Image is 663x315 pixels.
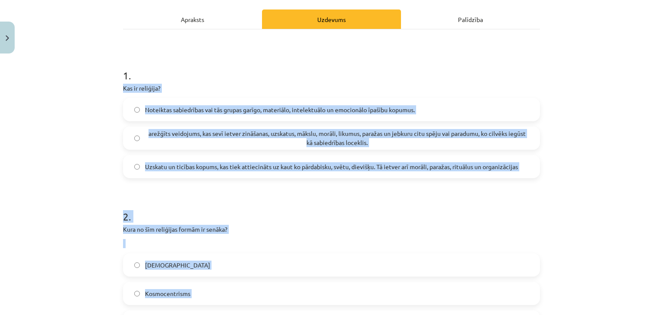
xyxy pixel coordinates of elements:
[123,54,540,81] h1: 1 .
[134,107,140,113] input: Noteiktas sabiedrības vai tās grupas garīgo, materiālo, intelektuālo un emocionālo īpašību kopumus.
[6,35,9,41] img: icon-close-lesson-0947bae3869378f0d4975bcd49f059093ad1ed9edebbc8119c70593378902aed.svg
[134,262,140,268] input: [DEMOGRAPHIC_DATA]
[134,135,140,141] input: arežģīts veidojums, kas sevī ietver zināšanas, uzskatus, mākslu, morāli, likumus, paražas un jebk...
[145,289,190,298] span: Kosmocentrisms
[262,9,401,29] div: Uzdevums
[123,195,540,222] h1: 2 .
[134,291,140,296] input: Kosmocentrisms
[123,225,540,234] p: Kura no šīm reliģijas formām ir senāka?
[145,261,210,270] span: [DEMOGRAPHIC_DATA]
[145,129,529,147] span: arežģīts veidojums, kas sevī ietver zināšanas, uzskatus, mākslu, morāli, likumus, paražas un jebk...
[145,105,415,114] span: Noteiktas sabiedrības vai tās grupas garīgo, materiālo, intelektuālo un emocionālo īpašību kopumus.
[123,9,262,29] div: Apraksts
[145,162,518,171] span: Uzskatu un ticības kopums, kas tiek attiecināts uz kaut ko pārdabisku, svētu, dievišķu. Tā ietver...
[123,84,540,93] p: Kas ir reliģija?
[134,164,140,170] input: Uzskatu un ticības kopums, kas tiek attiecināts uz kaut ko pārdabisku, svētu, dievišķu. Tā ietver...
[401,9,540,29] div: Palīdzība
